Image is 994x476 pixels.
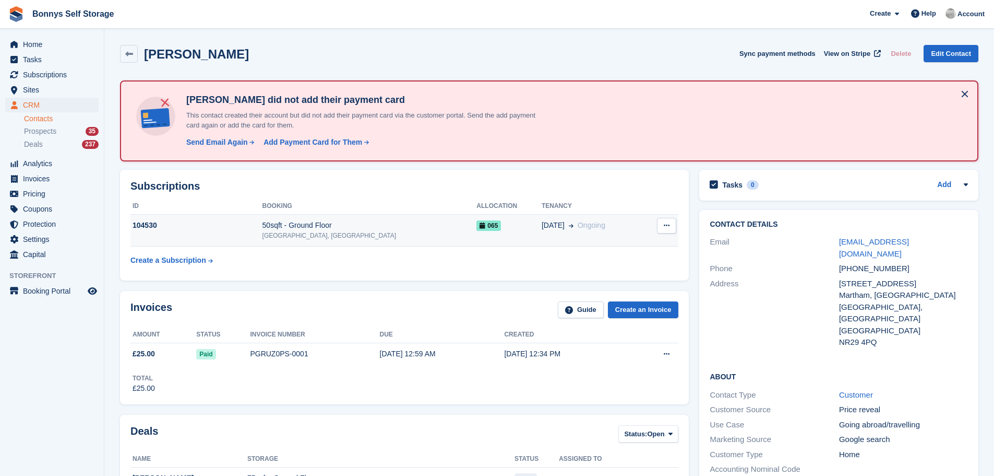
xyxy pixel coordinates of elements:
[28,5,118,22] a: Bonnys Self Storage
[262,198,477,215] th: Booking
[5,67,99,82] a: menu
[130,255,206,266] div: Create a Subscription
[710,389,839,401] div: Contact Type
[5,247,99,262] a: menu
[578,221,605,229] span: Ongoing
[23,83,86,97] span: Sites
[380,327,505,343] th: Due
[839,325,968,337] div: [GEOGRAPHIC_DATA]
[247,451,514,468] th: Storage
[839,449,968,461] div: Home
[86,285,99,297] a: Preview store
[9,271,104,281] span: Storefront
[921,8,936,19] span: Help
[130,451,247,468] th: Name
[23,52,86,67] span: Tasks
[144,47,249,61] h2: [PERSON_NAME]
[710,220,968,229] h2: Contact Details
[24,139,99,150] a: Deals 237
[542,220,565,231] span: [DATE]
[5,284,99,298] a: menu
[23,232,86,247] span: Settings
[23,37,86,52] span: Home
[196,349,215,359] span: Paid
[747,180,759,190] div: 0
[130,220,262,231] div: 104530
[23,98,86,112] span: CRM
[476,198,542,215] th: Allocation
[887,45,915,62] button: Delete
[186,137,248,148] div: Send Email Again
[86,127,99,136] div: 35
[24,114,99,124] a: Contacts
[24,126,56,136] span: Prospects
[182,110,547,131] p: This contact created their account but did not add their payment card via the customer portal. Se...
[839,263,968,275] div: [PHONE_NUMBER]
[8,6,24,22] img: stora-icon-8386f47178a22dfd0bd8f6a31ec36ba5ce8667c1dd55bd0f319d3a0aa187defe.svg
[558,301,604,319] a: Guide
[23,202,86,216] span: Coupons
[259,137,370,148] a: Add Payment Card for Them
[924,45,978,62] a: Edit Contact
[839,237,909,258] a: [EMAIL_ADDRESS][DOMAIN_NAME]
[559,451,638,468] th: Assigned to
[710,419,839,431] div: Use Case
[130,327,196,343] th: Amount
[196,327,250,343] th: Status
[380,349,505,359] div: [DATE] 12:59 AM
[5,98,99,112] a: menu
[647,429,664,439] span: Open
[264,137,362,148] div: Add Payment Card for Them
[250,349,379,359] div: PGRUZ0PS-0001
[5,156,99,171] a: menu
[5,37,99,52] a: menu
[5,187,99,201] a: menu
[24,140,43,149] span: Deals
[839,289,968,301] div: Martham, [GEOGRAPHIC_DATA]
[133,383,155,394] div: £25.00
[82,140,99,149] div: 237
[262,220,477,231] div: 50sqft - Ground Floor
[23,284,86,298] span: Booking Portal
[722,180,742,190] h2: Tasks
[5,171,99,186] a: menu
[945,8,956,19] img: James Bonny
[710,263,839,275] div: Phone
[262,231,477,240] div: [GEOGRAPHIC_DATA], [GEOGRAPHIC_DATA]
[130,251,213,270] a: Create a Subscription
[23,187,86,201] span: Pricing
[182,94,547,106] h4: [PERSON_NAME] did not add their payment card
[839,301,968,325] div: [GEOGRAPHIC_DATA], [GEOGRAPHIC_DATA]
[624,429,647,439] span: Status:
[710,463,839,475] div: Accounting Nominal Code
[23,67,86,82] span: Subscriptions
[839,278,968,290] div: [STREET_ADDRESS]
[957,9,985,19] span: Account
[839,434,968,446] div: Google search
[134,94,178,138] img: no-card-linked-e7822e413c904bf8b177c4d89f31251c4716f9871600ec3ca5bfc59e148c83f4.svg
[133,349,155,359] span: £25.00
[130,180,678,192] h2: Subscriptions
[5,52,99,67] a: menu
[710,278,839,349] div: Address
[130,425,158,445] h2: Deals
[618,425,678,443] button: Status: Open
[710,449,839,461] div: Customer Type
[5,232,99,247] a: menu
[608,301,679,319] a: Create an Invoice
[23,171,86,186] span: Invoices
[839,419,968,431] div: Going abroad/travelling
[130,301,172,319] h2: Invoices
[839,404,968,416] div: Price reveal
[710,434,839,446] div: Marketing Source
[710,236,839,260] div: Email
[937,179,951,191] a: Add
[870,8,891,19] span: Create
[710,404,839,416] div: Customer Source
[710,371,968,381] h2: About
[5,83,99,97] a: menu
[514,451,559,468] th: Status
[739,45,816,62] button: Sync payment methods
[542,198,643,215] th: Tenancy
[23,247,86,262] span: Capital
